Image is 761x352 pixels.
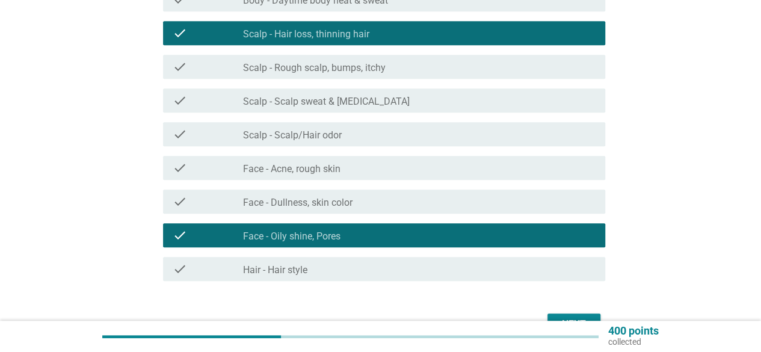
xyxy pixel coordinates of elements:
[243,163,340,175] label: Face - Acne, rough skin
[243,264,307,276] label: Hair - Hair style
[243,197,353,209] label: Face - Dullness, skin color
[243,129,342,141] label: Scalp - Scalp/Hair odor
[608,336,659,347] p: collected
[243,96,410,108] label: Scalp - Scalp sweat & [MEDICAL_DATA]
[243,62,386,74] label: Scalp - Rough scalp, bumps, itchy
[608,326,659,336] p: 400 points
[173,26,187,40] i: check
[173,228,187,242] i: check
[173,93,187,108] i: check
[173,161,187,175] i: check
[173,60,187,74] i: check
[547,313,600,335] button: Next
[173,194,187,209] i: check
[173,127,187,141] i: check
[173,262,187,276] i: check
[243,230,340,242] label: Face - Oily shine, Pores
[557,317,591,332] div: Next
[243,28,369,40] label: Scalp - Hair loss, thinning hair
